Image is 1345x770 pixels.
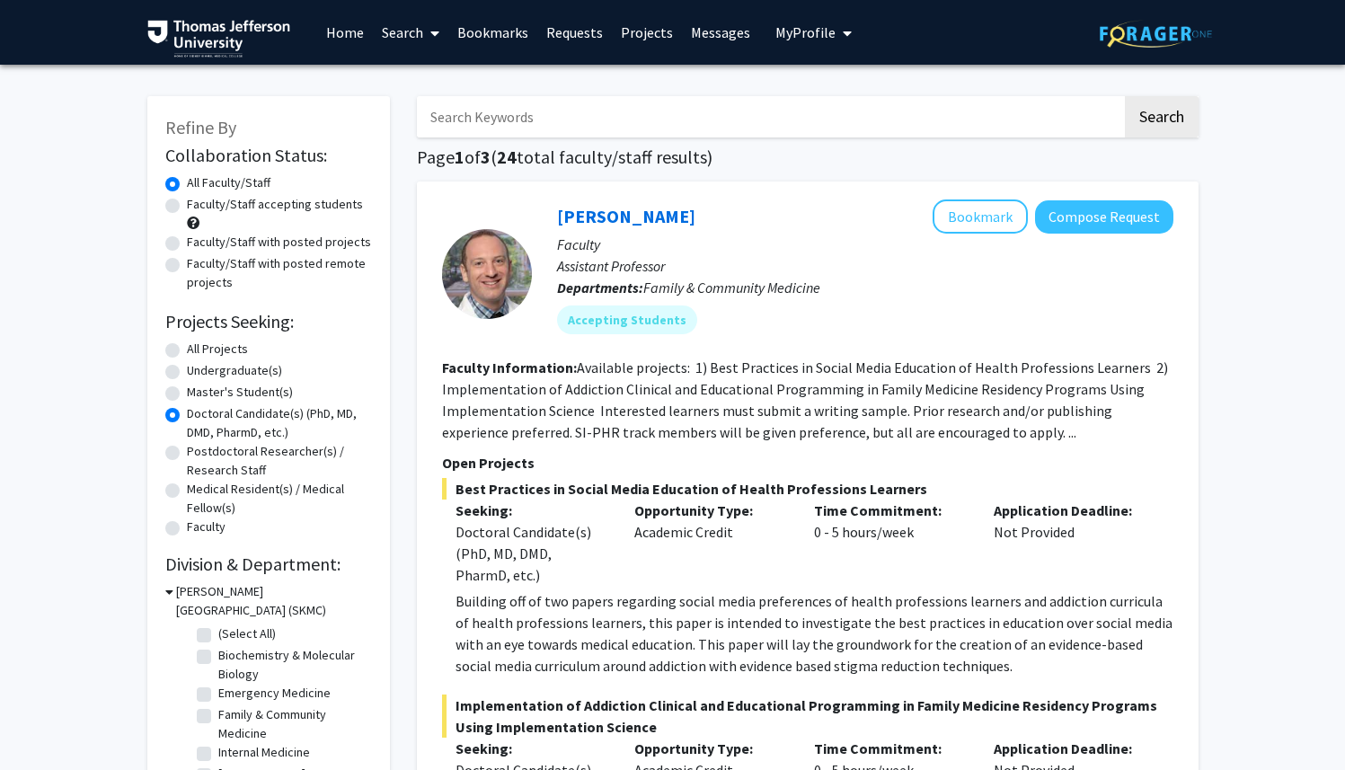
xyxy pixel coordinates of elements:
p: Faculty [557,234,1173,255]
p: Seeking: [456,738,608,759]
span: My Profile [775,23,836,41]
p: Opportunity Type: [634,500,787,521]
p: Seeking: [456,500,608,521]
input: Search Keywords [417,96,1122,137]
label: All Projects [187,340,248,358]
span: Family & Community Medicine [643,279,820,296]
span: 1 [455,146,465,168]
label: Master's Student(s) [187,383,293,402]
label: Family & Community Medicine [218,705,367,743]
b: Faculty Information: [442,358,577,376]
div: Not Provided [980,500,1160,586]
p: Assistant Professor [557,255,1173,277]
span: 24 [497,146,517,168]
label: Faculty [187,518,226,536]
h3: [PERSON_NAME][GEOGRAPHIC_DATA] (SKMC) [176,582,372,620]
p: Application Deadline: [994,738,1146,759]
label: Biochemistry & Molecular Biology [218,646,367,684]
a: Messages [682,1,759,64]
p: Building off of two papers regarding social media preferences of health professions learners and ... [456,590,1173,677]
h2: Division & Department: [165,553,372,575]
a: Home [317,1,373,64]
mat-chip: Accepting Students [557,305,697,334]
label: Faculty/Staff with posted projects [187,233,371,252]
p: Time Commitment: [814,500,967,521]
label: All Faculty/Staff [187,173,270,192]
span: 3 [481,146,491,168]
a: Requests [537,1,612,64]
img: ForagerOne Logo [1100,20,1212,48]
div: 0 - 5 hours/week [801,500,980,586]
label: Internal Medicine [218,743,310,762]
button: Search [1125,96,1199,137]
label: Doctoral Candidate(s) (PhD, MD, DMD, PharmD, etc.) [187,404,372,442]
a: Projects [612,1,682,64]
div: Academic Credit [621,500,801,586]
p: Application Deadline: [994,500,1146,521]
label: Medical Resident(s) / Medical Fellow(s) [187,480,372,518]
p: Time Commitment: [814,738,967,759]
a: Bookmarks [448,1,537,64]
p: Open Projects [442,452,1173,474]
span: Refine By [165,116,236,138]
label: Faculty/Staff accepting students [187,195,363,214]
span: Implementation of Addiction Clinical and Educational Programming in Family Medicine Residency Pro... [442,695,1173,738]
label: Emergency Medicine [218,684,331,703]
label: (Select All) [218,624,276,643]
fg-read-more: Available projects: 1) Best Practices in Social Media Education of Health Professions Learners 2)... [442,358,1168,441]
label: Undergraduate(s) [187,361,282,380]
h1: Page of ( total faculty/staff results) [417,146,1199,168]
label: Faculty/Staff with posted remote projects [187,254,372,292]
span: Best Practices in Social Media Education of Health Professions Learners [442,478,1173,500]
p: Opportunity Type: [634,738,787,759]
b: Departments: [557,279,643,296]
h2: Collaboration Status: [165,145,372,166]
button: Compose Request to Gregory Jaffe [1035,200,1173,234]
h2: Projects Seeking: [165,311,372,332]
iframe: Chat [13,689,76,757]
div: Doctoral Candidate(s) (PhD, MD, DMD, PharmD, etc.) [456,521,608,586]
img: Thomas Jefferson University Logo [147,20,291,58]
label: Postdoctoral Researcher(s) / Research Staff [187,442,372,480]
button: Add Gregory Jaffe to Bookmarks [933,199,1028,234]
a: Search [373,1,448,64]
a: [PERSON_NAME] [557,205,695,227]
